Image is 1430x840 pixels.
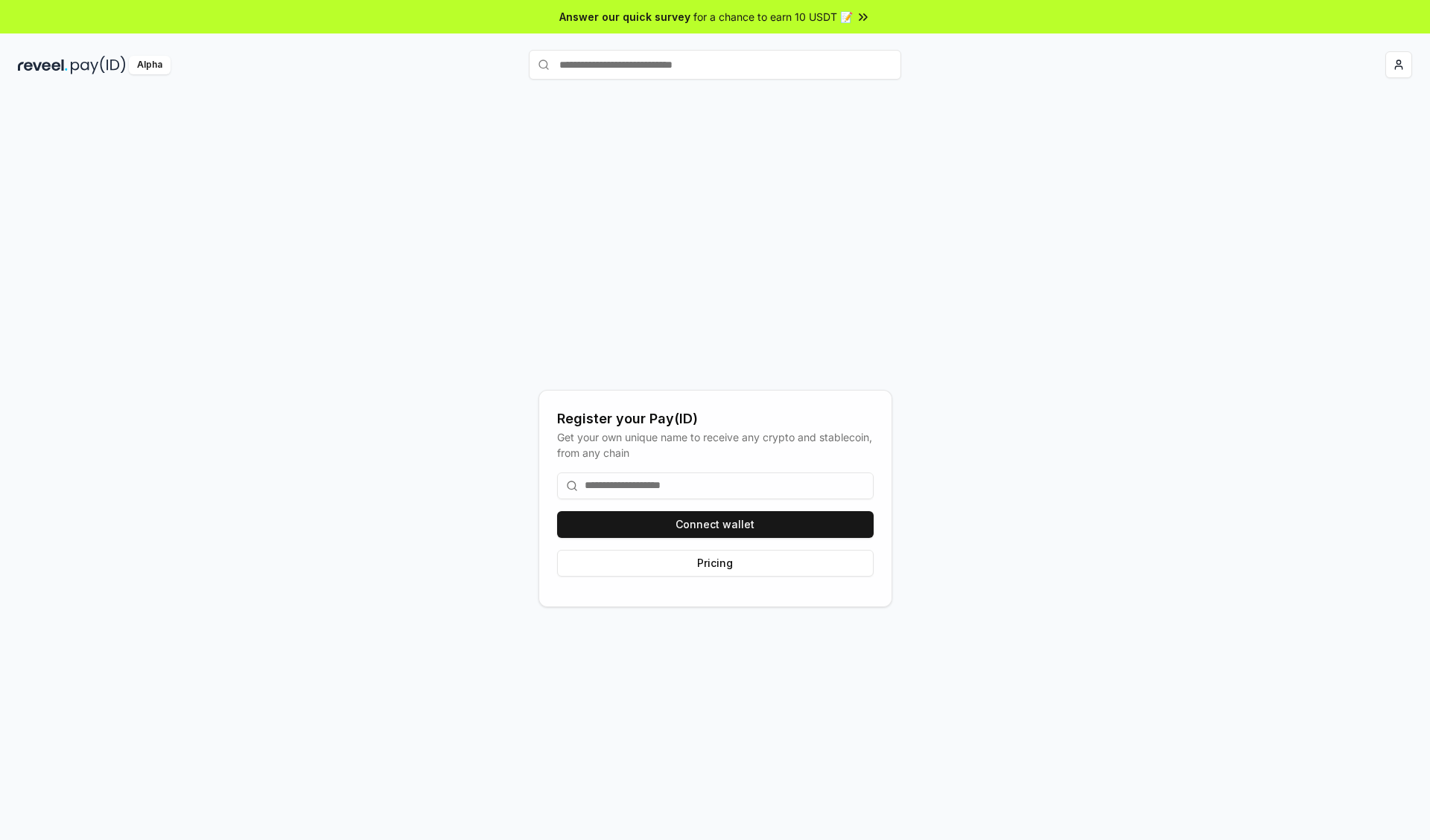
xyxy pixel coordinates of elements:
button: Connect wallet [557,511,874,538]
div: Get your own unique name to receive any crypto and stablecoin, from any chain [557,429,874,461]
img: pay_id [71,56,126,74]
div: Alpha [129,56,171,74]
button: Pricing [557,550,874,577]
div: Register your Pay(ID) [557,408,874,429]
img: reveel_dark [18,56,68,74]
span: for a chance to earn 10 USDT 📝 [693,9,853,25]
span: Answer our quick survey [559,9,690,25]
